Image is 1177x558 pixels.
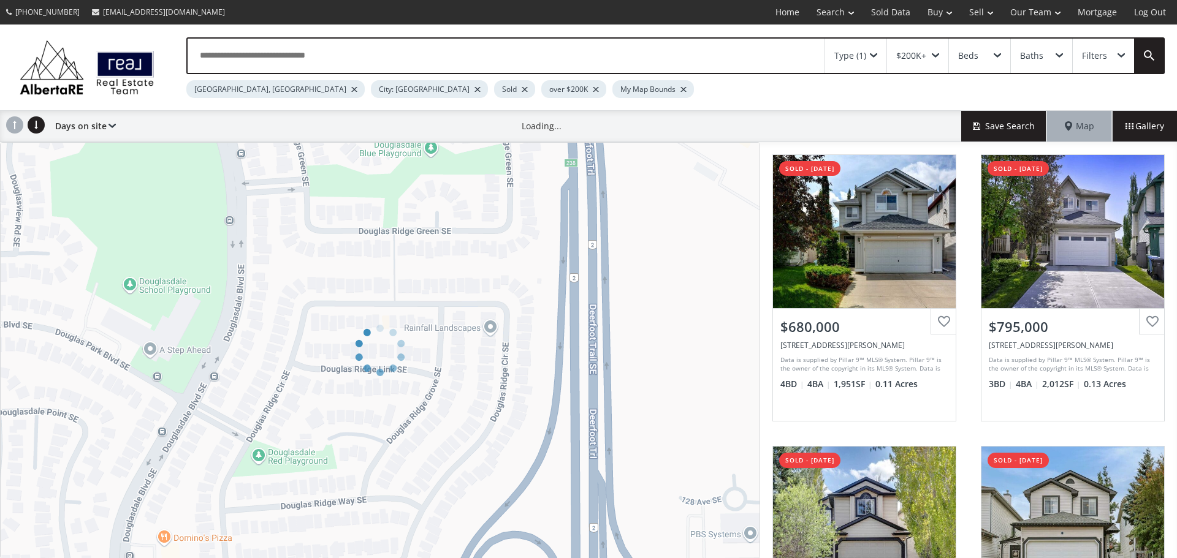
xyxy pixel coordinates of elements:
span: Map [1065,120,1094,132]
a: [EMAIL_ADDRESS][DOMAIN_NAME] [86,1,231,23]
div: over $200K [541,80,606,98]
div: 137 Douglas Ridge Place SE, Calgary, AB T2Z 2T3 [989,340,1157,350]
img: Logo [13,37,161,98]
div: Data is supplied by Pillar 9™ MLS® System. Pillar 9™ is the owner of the copyright in its MLS® Sy... [989,355,1154,374]
div: Gallery [1112,111,1177,141]
div: Sold [494,80,535,98]
div: Type (1) [834,51,866,60]
span: [EMAIL_ADDRESS][DOMAIN_NAME] [103,7,225,17]
div: Days on site [49,111,116,141]
div: 340 Douglas Ridge Green SE, Calgary, AB T2Z 2Z9 [780,340,948,350]
span: 0.13 Acres [1084,378,1126,390]
div: Baths [1020,51,1043,60]
a: sold - [DATE]$795,000[STREET_ADDRESS][PERSON_NAME]Data is supplied by Pillar 9™ MLS® System. Pill... [969,142,1177,434]
span: 2,012 SF [1042,378,1081,390]
span: 0.11 Acres [875,378,918,390]
div: $200K+ [896,51,926,60]
span: 4 BD [780,378,804,390]
span: 3 BD [989,378,1013,390]
div: Data is supplied by Pillar 9™ MLS® System. Pillar 9™ is the owner of the copyright in its MLS® Sy... [780,355,945,374]
div: [GEOGRAPHIC_DATA], [GEOGRAPHIC_DATA] [186,80,365,98]
div: Filters [1082,51,1107,60]
span: Gallery [1126,120,1164,132]
div: $795,000 [989,317,1157,336]
span: 4 BA [1016,378,1039,390]
div: City: [GEOGRAPHIC_DATA] [371,80,488,98]
span: 1,951 SF [834,378,872,390]
span: [PHONE_NUMBER] [15,7,80,17]
div: Loading... [522,120,562,132]
div: Beds [958,51,978,60]
span: 4 BA [807,378,831,390]
a: sold - [DATE]$680,000[STREET_ADDRESS][PERSON_NAME]Data is supplied by Pillar 9™ MLS® System. Pill... [760,142,969,434]
div: My Map Bounds [612,80,694,98]
button: Save Search [961,111,1047,141]
div: Map [1047,111,1112,141]
div: $680,000 [780,317,948,336]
